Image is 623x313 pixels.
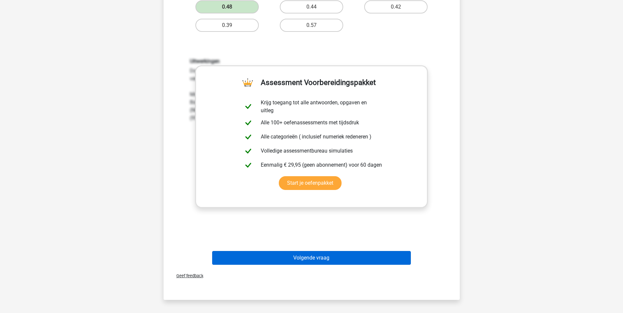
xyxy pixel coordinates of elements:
[280,0,343,13] label: 0.44
[364,0,428,13] label: 0.42
[279,176,342,190] a: Start je oefenpakket
[190,58,434,64] h6: Uitwerkingen
[212,251,411,265] button: Volgende vraag
[195,0,259,13] label: 0.48
[195,19,259,32] label: 0.39
[280,19,343,32] label: 0.57
[185,58,438,122] div: Door de getallen te scannen, kun je zonder verder te rekenen zien dat [PERSON_NAME] het meest hee...
[171,273,203,278] span: Geef feedback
